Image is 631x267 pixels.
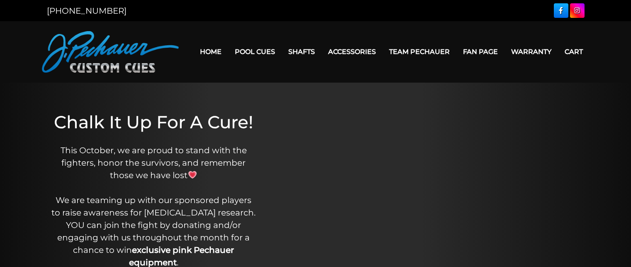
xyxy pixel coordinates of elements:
a: Warranty [504,41,558,62]
h1: Chalk It Up For A Cure! [51,112,256,132]
img: 💗 [188,171,197,179]
a: Shafts [282,41,322,62]
a: Home [193,41,228,62]
a: Pool Cues [228,41,282,62]
a: Cart [558,41,590,62]
a: Fan Page [456,41,504,62]
a: Accessories [322,41,382,62]
a: Team Pechauer [382,41,456,62]
img: Pechauer Custom Cues [42,31,179,73]
a: [PHONE_NUMBER] [47,6,127,16]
